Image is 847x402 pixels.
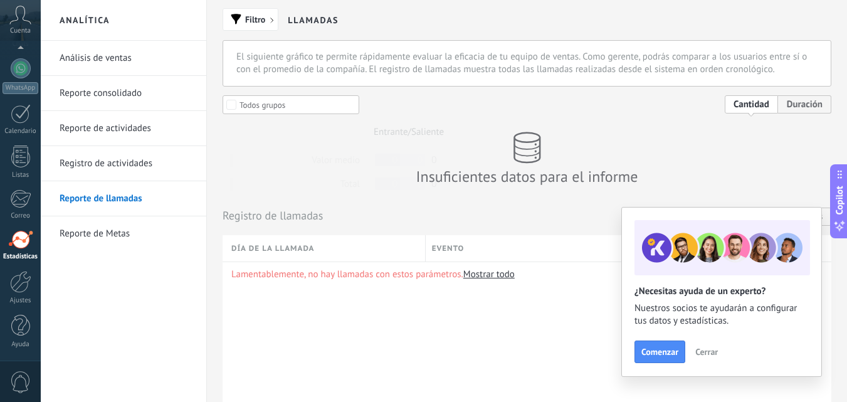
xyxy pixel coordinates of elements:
a: Reporte consolidado [60,76,194,111]
li: Reporte de Metas [41,216,206,251]
div: Listas [3,171,39,179]
li: Registro de actividades [41,146,206,181]
p: Lamentablemente, no hay llamadas con estos parámetros. [231,268,823,280]
div: Ajustes [3,297,39,305]
li: Reporte de llamadas [41,181,206,216]
div: Calendario [3,127,39,135]
h2: ¿Necesitas ayuda de un experto? [634,285,809,297]
li: Reporte consolidado [41,76,206,111]
span: Cuenta [10,27,31,35]
div: Insuficientes datos para el informe [414,167,640,186]
li: Reporte de actividades [41,111,206,146]
div: Registro de llamadas [223,208,831,223]
span: Copilot [833,186,846,214]
li: Análisis de ventas [41,41,206,76]
span: Duración [778,95,831,114]
span: Filtro [245,15,265,24]
button: Filtro [223,8,278,31]
span: Comenzar [641,347,678,356]
a: Reporte de actividades [60,111,194,146]
div: Todos grupos [239,100,285,110]
a: Mostrar todo [463,268,515,280]
div: Ayuda [3,341,39,349]
div: Estadísticas [3,253,39,261]
button: Comenzar [634,341,685,363]
p: El siguiente gráfico te permite rápidamente evaluar la eficacia de tu equipo de ventas. Como gere... [236,51,818,76]
a: Análisis de ventas [60,41,194,76]
a: Registro de actividades [60,146,194,181]
button: Cerrar [690,342,723,361]
div: WhatsApp [3,82,38,94]
a: Reporte de llamadas [60,181,194,216]
div: Correo [3,212,39,220]
span: Nuestros socios te ayudarán a configurar tus datos y estadísticas. [634,302,809,327]
a: Reporte de Metas [60,216,194,251]
span: Cantidad [725,95,778,114]
span: Evento [432,243,465,255]
span: Cerrar [695,347,718,356]
span: Día de la llamada [231,243,314,255]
